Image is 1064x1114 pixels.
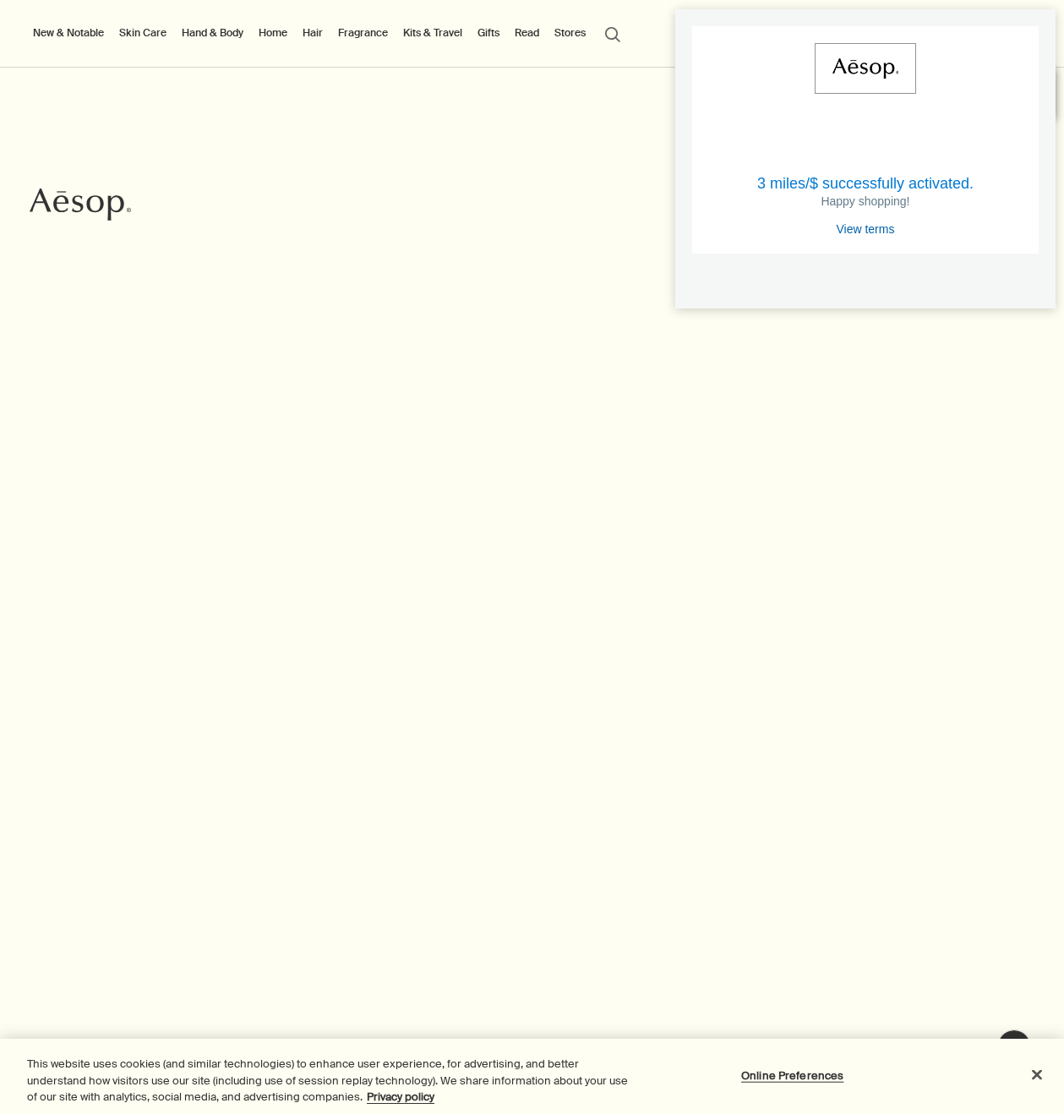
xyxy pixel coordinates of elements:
a: Hand & Body [178,23,247,43]
h3: Evergreen exhilaration [177,197,465,217]
button: Open search [597,17,628,49]
a: Discover Geranium Leaf [177,427,430,478]
button: pause [583,698,607,722]
button: previous slide [494,698,518,722]
a: Kits & Travel [400,23,466,43]
a: Fragrance [335,23,391,43]
a: Gifts [474,23,503,43]
button: Live Assistance [997,1029,1031,1063]
a: Skin Care [116,23,170,43]
button: next slide [557,698,581,722]
button: Online Preferences, Opens the preference center dialog [739,1058,845,1092]
h2: Favoured formulations [68,854,366,887]
a: Read [511,23,543,43]
a: Hair [299,23,326,43]
p: First introduced in [DATE], our Geranium Leaf Body Care range has grown into a quartet of verdant... [177,310,465,402]
a: More information about your privacy, opens in a new tab [367,1089,434,1104]
a: Aesop [30,188,131,226]
button: Close [1018,1056,1056,1093]
h2: The perennial appeal of Geranium Leaf [177,230,465,298]
svg: Aesop [30,188,131,221]
button: New & Notable [30,23,107,43]
button: Stores [551,23,589,43]
div: This website uses cookies (and similar technologies) to enhance user experience, for advertising,... [27,1056,638,1106]
a: Home [255,23,291,43]
div: 1 / 2 [525,702,550,718]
